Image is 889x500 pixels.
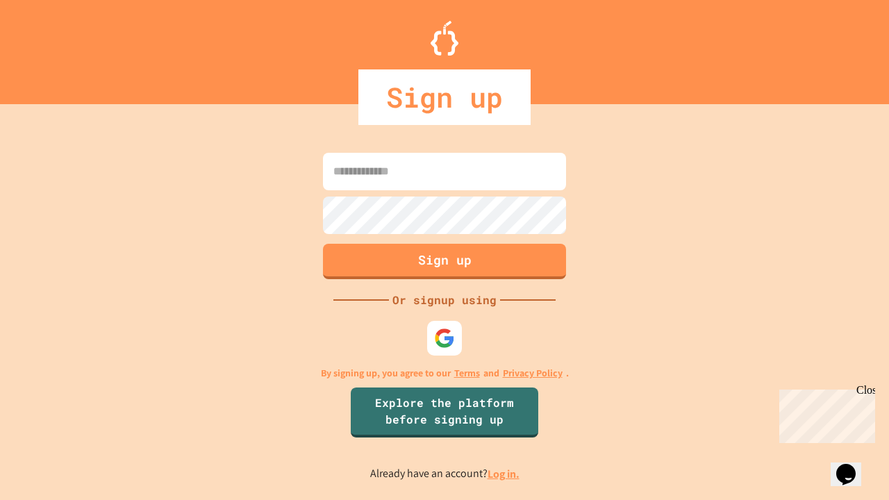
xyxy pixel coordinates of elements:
[351,387,538,437] a: Explore the platform before signing up
[774,384,875,443] iframe: chat widget
[389,292,500,308] div: Or signup using
[488,467,520,481] a: Log in.
[321,366,569,381] p: By signing up, you agree to our and .
[831,444,875,486] iframe: chat widget
[323,244,566,279] button: Sign up
[431,21,458,56] img: Logo.svg
[454,366,480,381] a: Terms
[370,465,520,483] p: Already have an account?
[434,328,455,349] img: google-icon.svg
[358,69,531,125] div: Sign up
[503,366,563,381] a: Privacy Policy
[6,6,96,88] div: Chat with us now!Close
